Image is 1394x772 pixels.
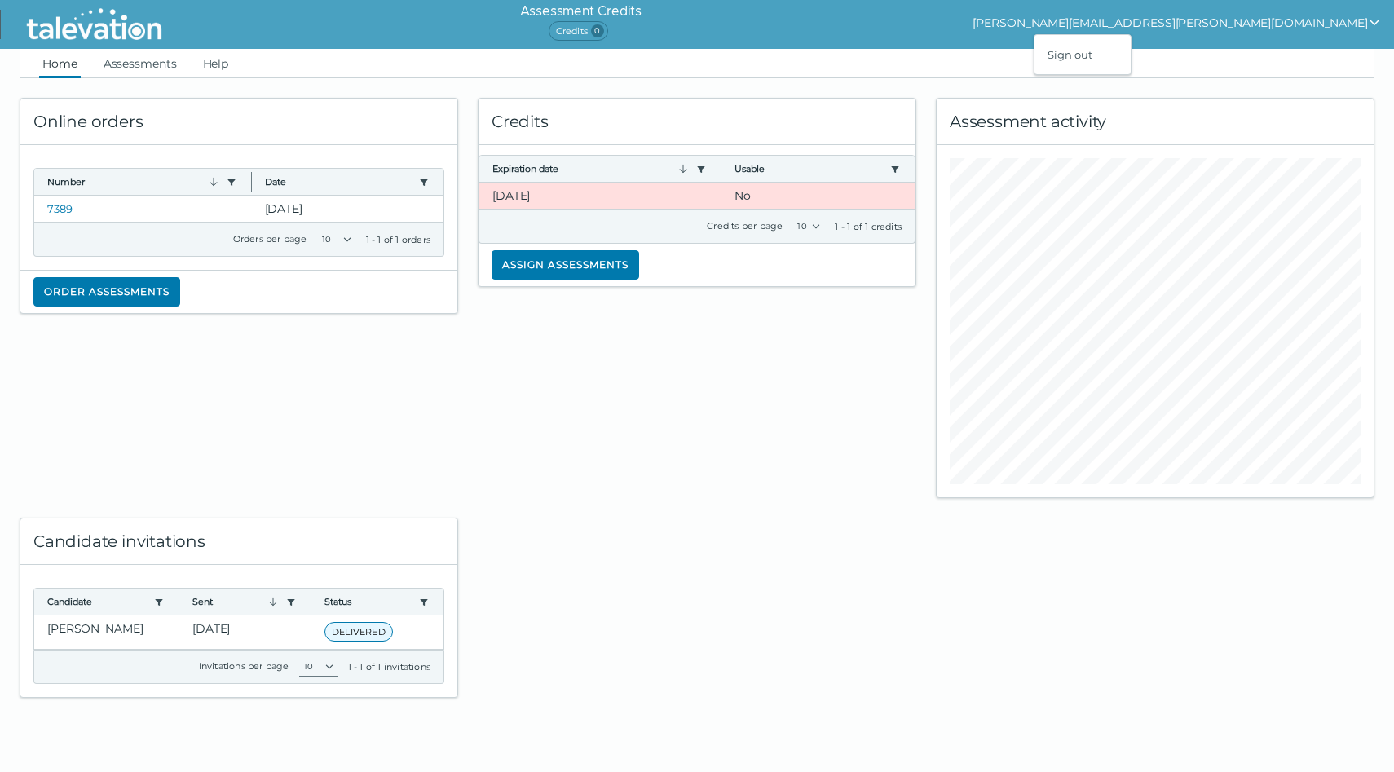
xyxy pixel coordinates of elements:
button: Sent [192,595,280,608]
img: Talevation_Logo_Transparent_white.png [20,4,169,45]
a: Home [39,49,81,78]
div: 1 - 1 of 1 invitations [348,660,430,673]
button: Usable [734,162,884,175]
button: Order assessments [33,277,180,307]
clr-dg-cell: No [721,183,915,209]
button: Expiration date [492,162,690,175]
div: Sign out [1034,45,1131,64]
a: Assessments [100,49,180,78]
a: Help [200,49,232,78]
button: Column resize handle [174,584,184,619]
button: Column resize handle [306,584,316,619]
button: Column resize handle [716,151,726,186]
label: Invitations per page [199,660,289,672]
div: Candidate invitations [20,518,457,565]
span: DELIVERED [324,622,393,642]
button: Assign assessments [492,250,639,280]
clr-dg-cell: [DATE] [479,183,722,209]
button: Status [324,595,412,608]
a: 7389 [47,202,73,215]
div: 1 - 1 of 1 orders [366,233,430,246]
div: Assessment activity [937,99,1374,145]
span: 0 [591,24,604,37]
button: Date [265,175,413,188]
clr-dg-cell: [PERSON_NAME] [34,615,179,649]
div: 1 - 1 of 1 credits [835,220,902,233]
button: Candidate [47,595,148,608]
clr-dg-cell: [DATE] [179,615,311,649]
label: Credits per page [707,220,783,232]
div: Online orders [20,99,457,145]
button: Column resize handle [246,164,257,199]
span: Credits [549,21,608,41]
button: Number [47,175,220,188]
clr-dg-cell: [DATE] [252,196,444,222]
button: show user actions [973,13,1381,33]
h6: Assessment Credits [520,2,642,21]
div: Credits [479,99,915,145]
label: Orders per page [233,233,307,245]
